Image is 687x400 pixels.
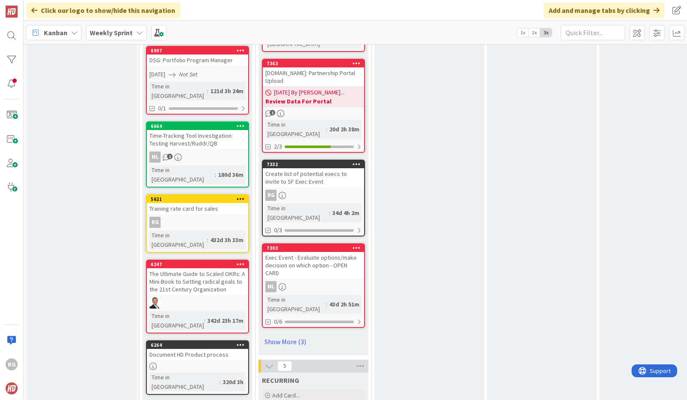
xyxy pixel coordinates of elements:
span: 1x [517,28,529,37]
div: 7303 [263,244,364,252]
a: 6997DSG: Portfolio Program Manager[DATE]Not SetTime in [GEOGRAPHIC_DATA]:121d 3h 24m0/1 [146,46,249,115]
i: Not Set [179,70,198,78]
div: 180d 36m [216,170,246,179]
div: 6264Document HD Product process [147,341,248,360]
div: Create list of potential execs to invite to SF Exec Event [263,168,364,187]
span: [DATE] [149,70,165,79]
div: 432d 3h 33m [208,235,246,245]
div: Click our logo to show/hide this navigation [26,3,180,18]
span: 5 [277,361,292,371]
span: : [207,235,208,245]
div: 6247 [147,261,248,268]
div: 7332 [267,161,364,167]
div: RG [149,217,161,228]
div: Time in [GEOGRAPHIC_DATA] [265,120,326,139]
span: : [204,316,205,325]
a: 7303Exec Event - Evaluate options/make decision on which option - OPEN CARDMLTime in [GEOGRAPHIC_... [262,243,365,328]
div: Time in [GEOGRAPHIC_DATA] [265,295,326,314]
a: 6664Time-Tracking Tool Investigation: Testing Harvest/Ruddr/QBMLTime in [GEOGRAPHIC_DATA]:180d 36m [146,121,249,188]
a: 5621Training rate card for salesRGTime in [GEOGRAPHIC_DATA]:432d 3h 33m [146,194,249,253]
a: 6264Document HD Product processTime in [GEOGRAPHIC_DATA]:320d 3h [146,340,249,395]
div: RG [147,217,248,228]
div: RG [6,358,18,370]
span: 1 [167,154,173,159]
div: ML [147,152,248,163]
div: 34d 4h 2m [330,208,362,218]
div: Time in [GEOGRAPHIC_DATA] [149,165,215,184]
div: RG [265,190,277,201]
div: 320d 3h [221,377,246,387]
div: 7303Exec Event - Evaluate options/make decision on which option - OPEN CARD [263,244,364,279]
div: 7363 [267,61,364,67]
div: Time-Tracking Tool Investigation: Testing Harvest/Ruddr/QB [147,130,248,149]
div: 6264 [147,341,248,349]
div: 43d 2h 51m [327,300,362,309]
a: 7363[DOMAIN_NAME]: Partnership Portal Upload[DATE] By [PERSON_NAME]...Review Data For PortalTime ... [262,59,365,153]
a: 6247The Ultimate Guide to Scaled OKRs: A Mini-Book to Setting radical goals to the 21st Century O... [146,260,249,333]
div: Document HD Product process [147,349,248,360]
div: ML [265,281,277,292]
div: 20d 2h 38m [327,124,362,134]
div: Exec Event - Evaluate options/make decision on which option - OPEN CARD [263,252,364,279]
span: Support [18,1,39,12]
span: 2x [529,28,540,37]
span: 0/1 [158,104,166,113]
div: 5621Training rate card for sales [147,195,248,214]
span: : [326,124,327,134]
div: Training rate card for sales [147,203,248,214]
div: SL [147,297,248,309]
div: Time in [GEOGRAPHIC_DATA] [149,82,207,100]
span: 1 [270,110,275,115]
div: ML [263,281,364,292]
span: 0/6 [274,317,282,326]
span: : [215,170,216,179]
span: : [219,377,221,387]
span: : [326,300,327,309]
div: 6997DSG: Portfolio Program Manager [147,47,248,66]
div: Time in [GEOGRAPHIC_DATA] [149,230,207,249]
div: Add and manage tabs by clicking [544,3,665,18]
div: Time in [GEOGRAPHIC_DATA] [149,373,219,391]
a: Show More (3) [262,335,365,348]
span: Kanban [44,27,67,38]
span: 2/3 [274,142,282,151]
div: ML [149,152,161,163]
div: 6664 [147,122,248,130]
div: Time in [GEOGRAPHIC_DATA] [149,311,204,330]
span: RECURRING [262,376,299,385]
span: 0/3 [274,226,282,235]
div: 5621 [151,196,248,202]
div: 5621 [147,195,248,203]
div: 7332 [263,161,364,168]
div: DSG: Portfolio Program Manager [147,55,248,66]
span: 3x [540,28,552,37]
span: Add Card... [272,391,300,399]
div: 6997 [147,47,248,55]
div: 6247 [151,261,248,267]
img: avatar [6,382,18,394]
b: Review Data For Portal [265,97,362,106]
div: 6247The Ultimate Guide to Scaled OKRs: A Mini-Book to Setting radical goals to the 21st Century O... [147,261,248,295]
b: Weekly Sprint [90,28,133,37]
div: RG [263,190,364,201]
span: [DATE] By [PERSON_NAME]... [274,88,344,97]
div: 6264 [151,342,248,348]
div: 6664Time-Tracking Tool Investigation: Testing Harvest/Ruddr/QB [147,122,248,149]
div: 121d 3h 24m [208,86,246,96]
div: 6997 [151,48,248,54]
img: SL [149,297,161,309]
span: : [329,208,330,218]
div: 7332Create list of potential execs to invite to SF Exec Event [263,161,364,187]
div: The Ultimate Guide to Scaled OKRs: A Mini-Book to Setting radical goals to the 21st Century Organ... [147,268,248,295]
div: Time in [GEOGRAPHIC_DATA] [265,203,329,222]
input: Quick Filter... [561,25,625,40]
a: 7332Create list of potential execs to invite to SF Exec EventRGTime in [GEOGRAPHIC_DATA]:34d 4h 2... [262,160,365,236]
div: 6664 [151,123,248,129]
div: 7363 [263,60,364,67]
div: [DOMAIN_NAME]: Partnership Portal Upload [263,67,364,86]
span: : [207,86,208,96]
div: 7363[DOMAIN_NAME]: Partnership Portal Upload [263,60,364,86]
img: Visit kanbanzone.com [6,6,18,18]
div: 7303 [267,245,364,251]
div: 342d 23h 17m [205,316,246,325]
